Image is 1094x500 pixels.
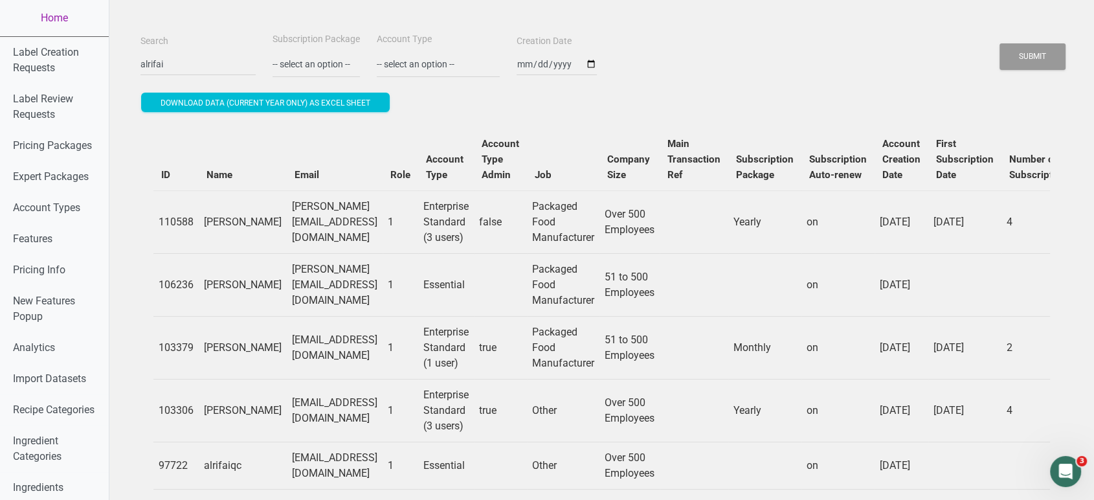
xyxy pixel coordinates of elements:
td: 1 [383,316,418,379]
td: Over 500 Employees [599,442,660,489]
td: [DATE] [928,379,1001,442]
b: Subscription Auto-renew [809,153,867,181]
td: 97722 [153,442,199,489]
td: on [801,190,875,253]
td: Packaged Food Manufacturer [527,253,599,316]
td: [EMAIL_ADDRESS][DOMAIN_NAME] [287,379,383,442]
td: [PERSON_NAME] [199,253,287,316]
td: 1 [383,190,418,253]
td: [DATE] [928,316,1001,379]
td: 4 [1001,190,1080,253]
b: Account Type Admin [482,138,519,181]
td: 110588 [153,190,199,253]
label: Account Type [377,33,432,46]
td: Enterprise Standard (3 users) [418,190,474,253]
button: Submit [999,43,1066,70]
td: on [801,253,875,316]
b: Number of Subscriptions [1009,153,1072,181]
span: 3 [1077,456,1087,466]
td: 2 [1001,316,1080,379]
b: Account Type [426,153,463,181]
iframe: Intercom live chat [1050,456,1081,487]
td: 1 [383,442,418,489]
td: 103379 [153,316,199,379]
td: [PERSON_NAME] [199,316,287,379]
b: Job [535,169,552,181]
td: Over 500 Employees [599,379,660,442]
td: Enterprise Standard (3 users) [418,379,474,442]
td: [EMAIL_ADDRESS][DOMAIN_NAME] [287,316,383,379]
td: Monthly [728,316,801,379]
td: [PERSON_NAME] [199,379,287,442]
td: 51 to 500 Employees [599,253,660,316]
b: Name [207,169,232,181]
td: Other [527,379,599,442]
b: Main Transaction Ref [667,138,720,181]
b: Subscription Package [736,153,794,181]
b: First Subscription Date [936,138,994,181]
label: Search [140,35,168,48]
td: [PERSON_NAME] [199,190,287,253]
td: Other [527,442,599,489]
td: [DATE] [875,379,928,442]
td: [EMAIL_ADDRESS][DOMAIN_NAME] [287,442,383,489]
label: Creation Date [517,35,572,48]
td: Essential [418,253,474,316]
b: ID [161,169,170,181]
td: 106236 [153,253,199,316]
b: Company Size [607,153,650,181]
td: on [801,379,875,442]
td: [DATE] [875,253,928,316]
label: Subscription Package [273,33,360,46]
b: Role [390,169,410,181]
td: [PERSON_NAME][EMAIL_ADDRESS][DOMAIN_NAME] [287,253,383,316]
td: true [474,379,527,442]
td: false [474,190,527,253]
td: 1 [383,253,418,316]
td: on [801,442,875,489]
td: Packaged Food Manufacturer [527,316,599,379]
td: Essential [418,442,474,489]
td: [DATE] [875,190,928,253]
button: Download data (current year only) as excel sheet [141,93,390,112]
td: 51 to 500 Employees [599,316,660,379]
td: Over 500 Employees [599,190,660,253]
td: [PERSON_NAME][EMAIL_ADDRESS][DOMAIN_NAME] [287,190,383,253]
td: alrifaiqc [199,442,287,489]
b: Account Creation Date [882,138,921,181]
b: Email [295,169,319,181]
td: Enterprise Standard (1 user) [418,316,474,379]
td: on [801,316,875,379]
span: Download data (current year only) as excel sheet [161,98,370,108]
td: true [474,316,527,379]
td: [DATE] [928,190,1001,253]
td: 4 [1001,379,1080,442]
td: Packaged Food Manufacturer [527,190,599,253]
td: 1 [383,379,418,442]
td: Yearly [728,190,801,253]
td: 103306 [153,379,199,442]
td: Yearly [728,379,801,442]
td: [DATE] [875,316,928,379]
td: [DATE] [875,442,928,489]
